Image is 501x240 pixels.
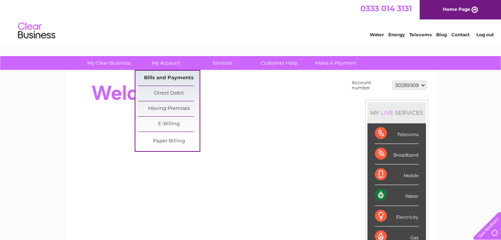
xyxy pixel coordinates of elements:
[379,109,395,116] div: LIVE
[436,32,447,37] a: Blog
[476,32,494,37] a: Log out
[375,144,419,164] div: Broadband
[138,86,200,101] a: Direct Debit
[138,134,200,149] a: Paper Billing
[375,185,419,206] div: Water
[388,32,405,37] a: Energy
[375,123,419,144] div: Telecoms
[409,32,432,37] a: Telecoms
[375,164,419,185] div: Mobile
[375,206,419,227] div: Electricity
[248,56,310,70] a: Customer Help
[75,4,427,36] div: Clear Business is a trading name of Verastar Limited (registered in [GEOGRAPHIC_DATA] No. 3667643...
[360,4,412,13] a: 0333 014 3131
[138,117,200,132] a: E-Billing
[18,19,56,42] img: logo.png
[350,78,391,92] td: Account number
[367,102,426,123] div: MY SERVICES
[138,71,200,86] a: Bills and Payments
[135,56,197,70] a: My Account
[138,101,200,116] a: Moving Premises
[78,56,140,70] a: My Clear Business
[451,32,470,37] a: Contact
[305,56,367,70] a: Make A Payment
[192,56,253,70] a: Services
[370,32,384,37] a: Water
